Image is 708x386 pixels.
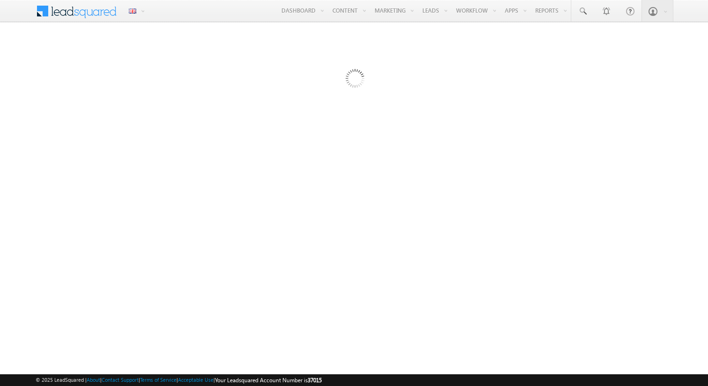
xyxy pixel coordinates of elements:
span: © 2025 LeadSquared | | | | | [36,376,322,385]
span: 37015 [308,377,322,384]
a: Terms of Service [140,377,177,383]
a: Acceptable Use [178,377,214,383]
img: Loading... [306,31,403,129]
span: Your Leadsquared Account Number is [215,377,322,384]
a: About [87,377,100,383]
a: Contact Support [102,377,139,383]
